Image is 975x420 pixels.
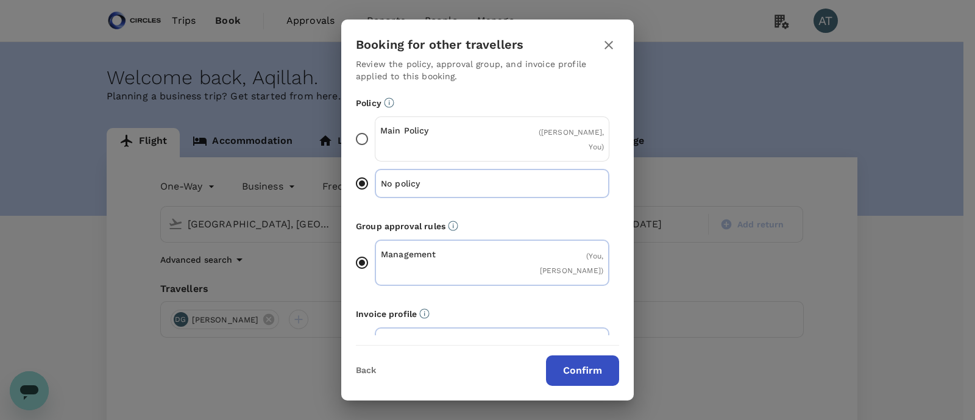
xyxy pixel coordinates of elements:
[356,308,619,320] p: Invoice profile
[356,97,619,109] p: Policy
[419,308,430,319] svg: The payment currency and company information are based on the selected invoice profile.
[356,38,523,52] h3: Booking for other travellers
[356,366,376,376] button: Back
[356,220,619,232] p: Group approval rules
[381,248,492,260] p: Management
[384,98,394,108] svg: Booking restrictions are based on the selected travel policy.
[448,221,458,231] svg: Default approvers or custom approval rules (if available) are based on the user group.
[380,124,492,137] p: Main Policy
[381,177,492,190] p: No policy
[539,128,604,151] span: ( [PERSON_NAME], You )
[546,355,619,386] button: Confirm
[356,58,619,82] p: Review the policy, approval group, and invoice profile applied to this booking.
